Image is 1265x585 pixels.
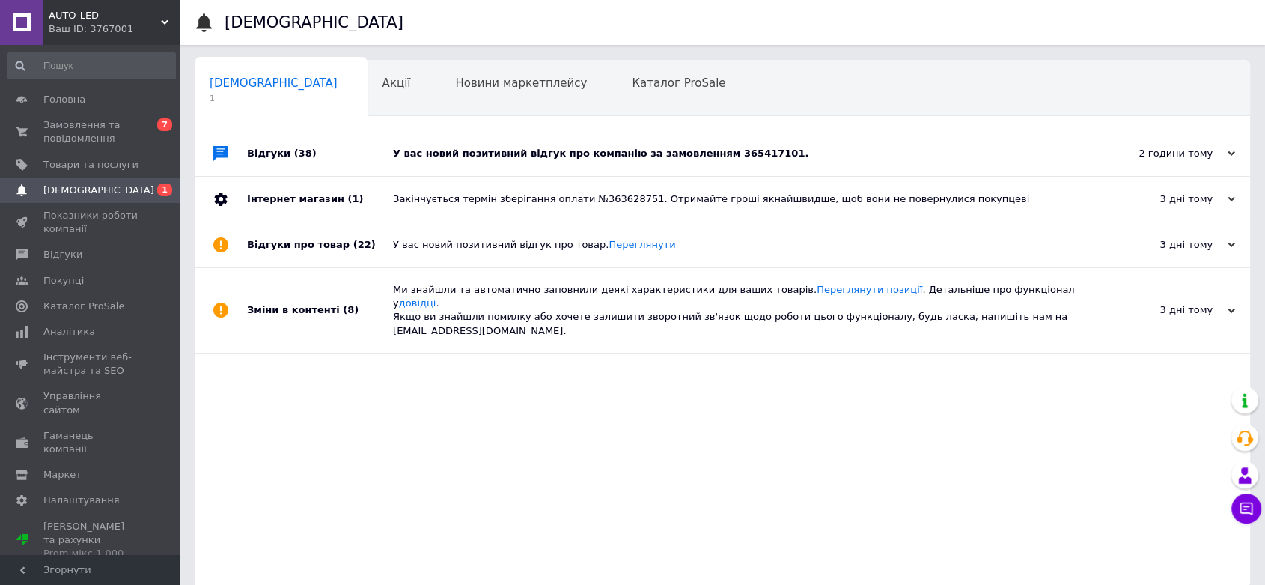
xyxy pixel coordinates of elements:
[43,93,85,106] span: Головна
[393,193,1085,206] div: Закінчується термін зберігання оплати №363628751. Отримайте гроші якнайшвидше, щоб вони не поверн...
[393,238,1085,252] div: У вас новий позитивний відгук про товар.
[43,184,154,197] span: [DEMOGRAPHIC_DATA]
[7,52,176,79] input: Пошук
[817,284,922,295] a: Переглянути позиції
[49,22,180,36] div: Ваш ID: 3767001
[247,177,393,222] div: Інтернет магазин
[43,390,138,416] span: Управління сайтом
[225,13,403,31] h1: [DEMOGRAPHIC_DATA]
[210,93,338,104] span: 1
[399,297,436,309] a: довідці
[43,547,138,560] div: Prom мікс 1 000
[157,184,172,196] span: 1
[247,131,393,176] div: Відгуки
[353,239,376,250] span: (22)
[382,76,411,90] span: Акції
[632,76,725,90] span: Каталог ProSale
[49,9,161,22] span: AUTO-LED
[347,193,363,204] span: (1)
[43,274,84,288] span: Покупці
[43,209,138,236] span: Показники роботи компанії
[43,118,138,145] span: Замовлення та повідомлення
[294,148,317,159] span: (38)
[43,351,138,378] span: Інструменти веб-майстра та SEO
[393,147,1085,160] div: У вас новий позитивний відгук про компанію за замовленням 365417101.
[43,520,138,561] span: [PERSON_NAME] та рахунки
[210,76,338,90] span: [DEMOGRAPHIC_DATA]
[1085,238,1235,252] div: 3 дні тому
[43,248,82,261] span: Відгуки
[1085,147,1235,160] div: 2 години тому
[43,468,82,482] span: Маркет
[43,429,138,456] span: Гаманець компанії
[43,494,120,507] span: Налаштування
[43,300,124,313] span: Каталог ProSale
[1085,193,1235,206] div: 3 дні тому
[43,158,138,172] span: Товари та послуги
[609,239,675,250] a: Переглянути
[247,268,393,353] div: Зміни в контенті
[43,325,95,339] span: Аналітика
[1231,494,1261,524] button: Чат з покупцем
[1085,303,1235,317] div: 3 дні тому
[455,76,587,90] span: Новини маркетплейсу
[393,283,1085,338] div: Ми знайшли та автоматично заповнили деякі характеристики для ваших товарів. . Детальніше про функ...
[247,222,393,267] div: Відгуки про товар
[157,118,172,131] span: 7
[343,304,359,315] span: (8)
